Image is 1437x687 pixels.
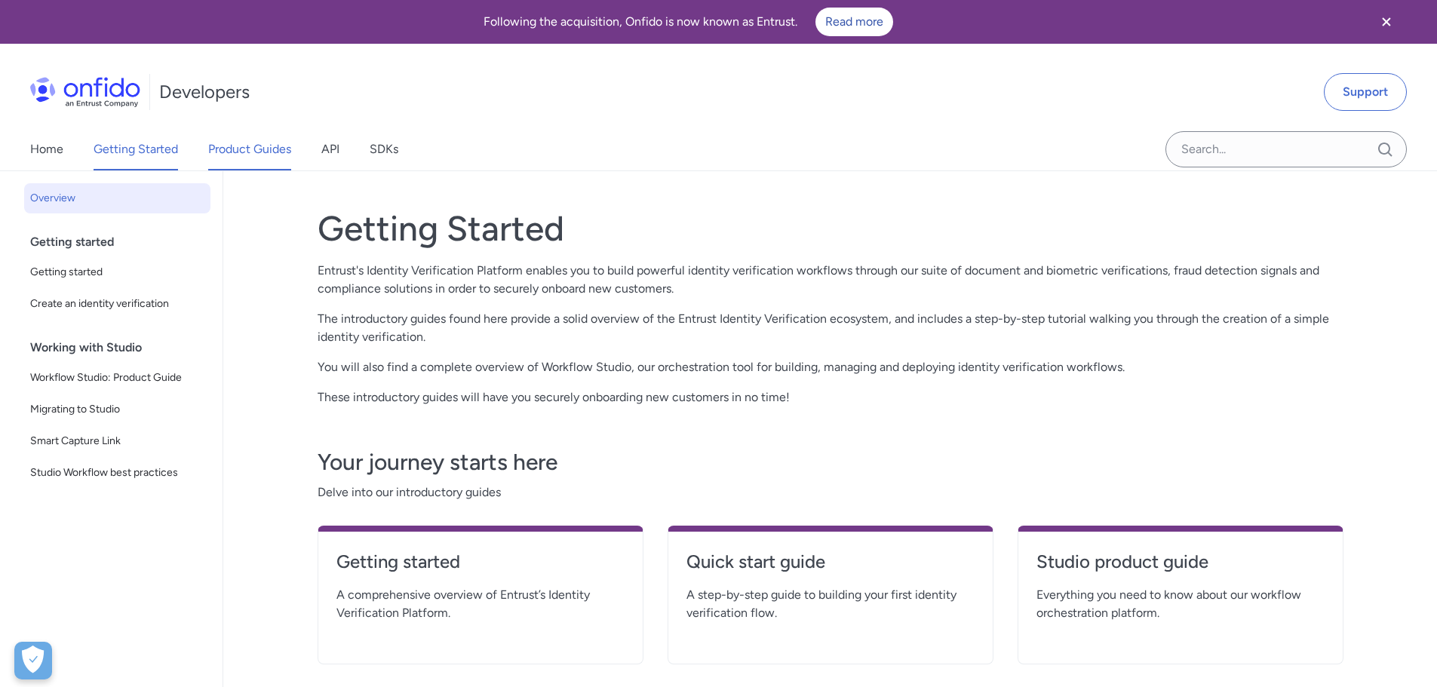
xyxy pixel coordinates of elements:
h4: Getting started [336,550,625,574]
h4: Quick start guide [686,550,975,574]
span: Migrating to Studio [30,400,204,419]
span: Overview [30,189,204,207]
h3: Your journey starts here [318,447,1343,477]
a: Migrating to Studio [24,394,210,425]
span: Getting started [30,263,204,281]
a: API [321,128,339,170]
img: Onfido Logo [30,77,140,107]
h1: Getting Started [318,207,1343,250]
h1: Developers [159,80,250,104]
a: Create an identity verification [24,289,210,319]
h4: Studio product guide [1036,550,1325,574]
div: Working with Studio [30,333,216,363]
div: Cookie Preferences [14,642,52,679]
span: Everything you need to know about our workflow orchestration platform. [1036,586,1325,622]
span: Workflow Studio: Product Guide [30,369,204,387]
a: Studio Workflow best practices [24,458,210,488]
svg: Close banner [1377,13,1396,31]
a: Home [30,128,63,170]
span: A step-by-step guide to building your first identity verification flow. [686,586,975,622]
a: Getting started [24,257,210,287]
a: Product Guides [208,128,291,170]
button: Open Preferences [14,642,52,679]
p: Entrust's Identity Verification Platform enables you to build powerful identity verification work... [318,262,1343,298]
p: The introductory guides found here provide a solid overview of the Entrust Identity Verification ... [318,310,1343,346]
button: Close banner [1359,3,1414,41]
span: A comprehensive overview of Entrust’s Identity Verification Platform. [336,586,625,622]
a: Quick start guide [686,550,975,586]
a: Smart Capture Link [24,426,210,456]
input: Onfido search input field [1165,131,1407,167]
div: Getting started [30,227,216,257]
a: Support [1324,73,1407,111]
a: Studio product guide [1036,550,1325,586]
p: These introductory guides will have you securely onboarding new customers in no time! [318,388,1343,406]
p: You will also find a complete overview of Workflow Studio, our orchestration tool for building, m... [318,358,1343,376]
a: SDKs [370,128,398,170]
a: Read more [815,8,893,36]
a: Workflow Studio: Product Guide [24,363,210,393]
span: Delve into our introductory guides [318,483,1343,501]
a: Overview [24,183,210,213]
span: Smart Capture Link [30,432,204,450]
span: Studio Workflow best practices [30,464,204,482]
a: Getting started [336,550,625,586]
div: Following the acquisition, Onfido is now known as Entrust. [18,8,1359,36]
a: Getting Started [94,128,178,170]
span: Create an identity verification [30,295,204,313]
